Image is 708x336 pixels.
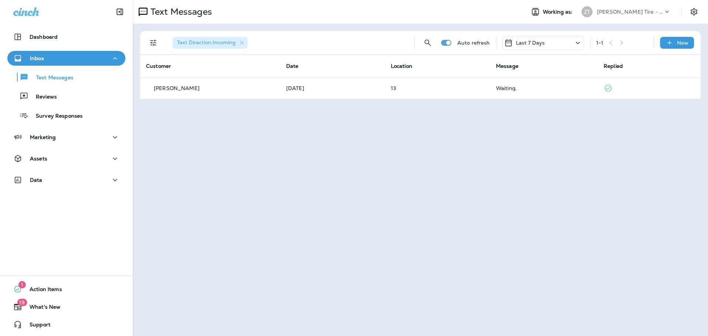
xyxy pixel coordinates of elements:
div: 1 - 1 [596,40,603,46]
p: Text Messages [29,75,73,82]
p: Aug 22, 2025 01:36 PM [286,85,379,91]
span: Customer [146,63,171,69]
p: [PERSON_NAME] [154,85,199,91]
p: Inbox [30,55,44,61]
span: 19 [17,299,27,306]
span: What's New [22,304,60,313]
p: Last 7 Days [516,40,545,46]
span: Location [391,63,412,69]
button: Search Messages [420,35,435,50]
p: Auto refresh [457,40,490,46]
div: ZT [582,6,593,17]
p: Marketing [30,134,56,140]
p: [PERSON_NAME] Tire - Hills & [PERSON_NAME] [597,9,663,15]
p: New [677,40,688,46]
button: Reviews [7,89,125,104]
div: Text Direction:Incoming [173,37,248,49]
p: Dashboard [29,34,58,40]
button: 19What's New [7,299,125,314]
p: Reviews [28,94,57,101]
button: Settings [687,5,701,18]
button: 1Action Items [7,282,125,297]
span: Replied [604,63,623,69]
button: Collapse Sidebar [110,4,130,19]
span: Message [496,63,518,69]
button: Filters [146,35,161,50]
span: 1 [18,281,26,288]
span: Date [286,63,299,69]
span: 13 [391,85,396,91]
button: Dashboard [7,30,125,44]
p: Data [30,177,42,183]
p: Assets [30,156,47,162]
p: Survey Responses [28,113,83,120]
button: Data [7,173,125,187]
button: Inbox [7,51,125,66]
button: Support [7,317,125,332]
button: Text Messages [7,69,125,85]
button: Survey Responses [7,108,125,123]
span: Working as: [543,9,574,15]
p: Text Messages [147,6,212,17]
div: Waiting. [496,85,592,91]
span: Action Items [22,286,62,295]
span: Text Direction : Incoming [177,39,236,46]
button: Marketing [7,130,125,145]
button: Assets [7,151,125,166]
span: Support [22,322,51,330]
